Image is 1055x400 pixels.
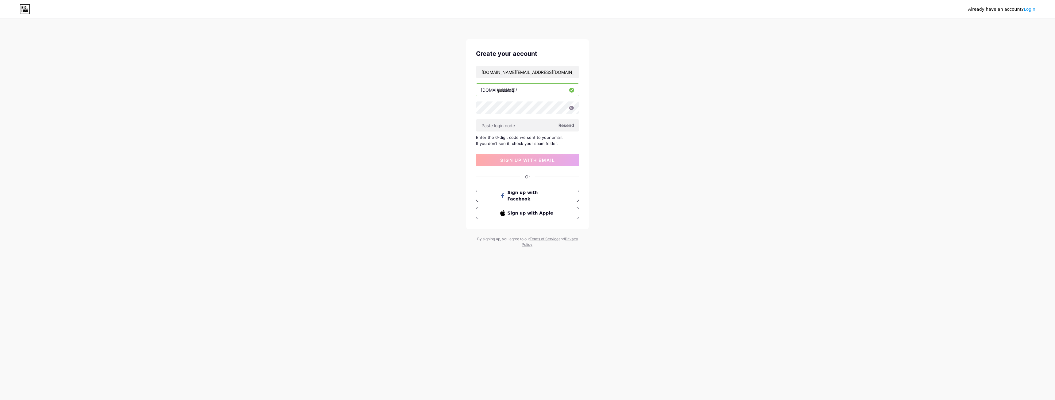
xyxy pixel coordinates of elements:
div: [DOMAIN_NAME]/ [481,87,517,93]
div: Create your account [476,49,579,58]
span: Sign up with Facebook [508,189,555,202]
span: Sign up with Apple [508,210,555,216]
span: sign up with email [500,158,555,163]
span: Resend [558,122,574,128]
input: Email [476,66,579,78]
input: Paste login code [476,119,579,131]
div: Or [525,173,530,180]
div: By signing up, you agree to our and . [475,236,580,247]
div: Already have an account? [968,6,1035,13]
a: Login [1024,7,1035,12]
input: username [476,84,579,96]
button: Sign up with Apple [476,207,579,219]
a: Terms of Service [530,237,558,241]
div: Enter the 6-digit code we sent to your email. If you don’t see it, check your spam folder. [476,134,579,147]
button: Sign up with Facebook [476,190,579,202]
button: sign up with email [476,154,579,166]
